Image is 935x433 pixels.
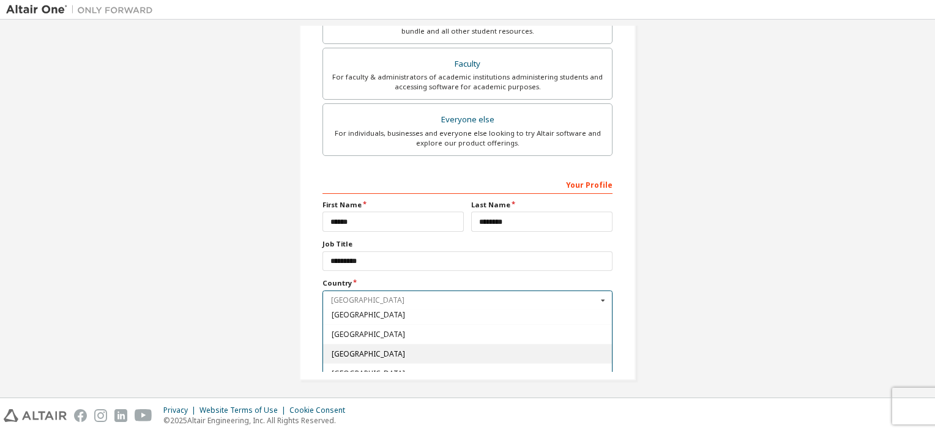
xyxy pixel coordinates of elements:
p: © 2025 Altair Engineering, Inc. All Rights Reserved. [163,415,352,426]
label: Country [322,278,613,288]
img: youtube.svg [135,409,152,422]
label: First Name [322,200,464,210]
img: altair_logo.svg [4,409,67,422]
span: [GEOGRAPHIC_DATA] [332,311,604,319]
img: facebook.svg [74,409,87,422]
div: Privacy [163,405,199,415]
span: [GEOGRAPHIC_DATA] [332,369,604,377]
img: instagram.svg [94,409,107,422]
div: For faculty & administrators of academic institutions administering students and accessing softwa... [330,72,605,92]
img: linkedin.svg [114,409,127,422]
div: Your Profile [322,174,613,194]
div: Faculty [330,56,605,73]
div: Everyone else [330,111,605,128]
label: Job Title [322,239,613,249]
span: [GEOGRAPHIC_DATA] [332,331,604,338]
span: [GEOGRAPHIC_DATA] [332,350,604,357]
div: For individuals, businesses and everyone else looking to try Altair software and explore our prod... [330,128,605,148]
label: Last Name [471,200,613,210]
div: Website Terms of Use [199,405,289,415]
img: Altair One [6,4,159,16]
div: Cookie Consent [289,405,352,415]
div: For currently enrolled students looking to access the free Altair Student Edition bundle and all ... [330,17,605,36]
